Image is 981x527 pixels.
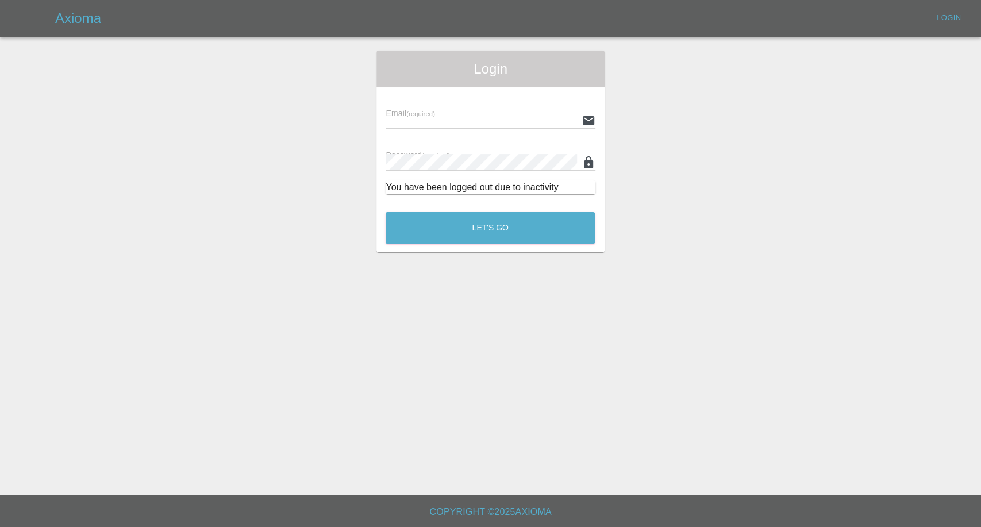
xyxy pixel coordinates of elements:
small: (required) [422,152,451,159]
div: You have been logged out due to inactivity [386,180,595,194]
span: Login [386,60,595,78]
a: Login [930,9,967,27]
h5: Axioma [55,9,101,28]
small: (required) [406,110,435,117]
span: Password [386,151,450,160]
h6: Copyright © 2025 Axioma [9,504,972,520]
button: Let's Go [386,212,595,244]
span: Email [386,109,434,118]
